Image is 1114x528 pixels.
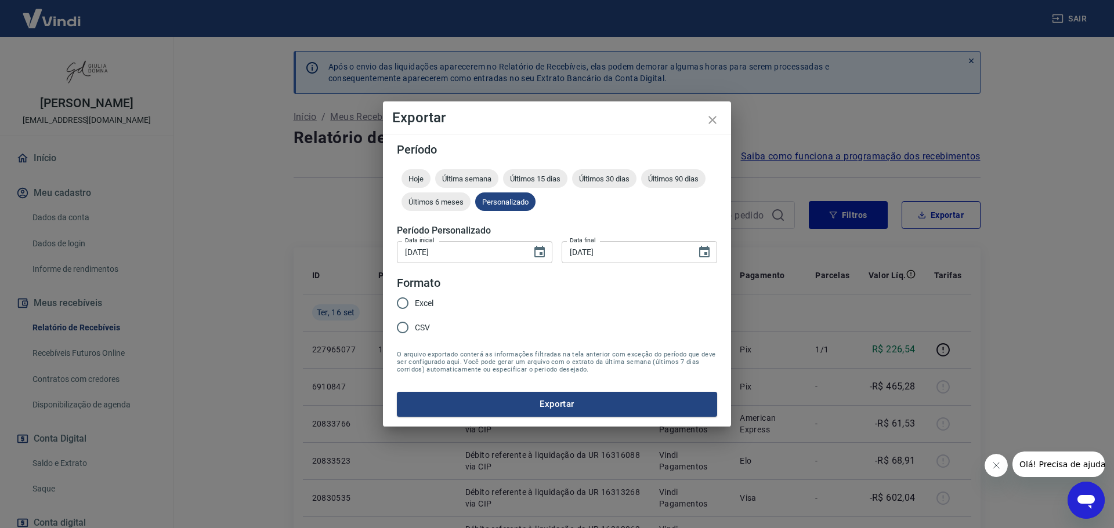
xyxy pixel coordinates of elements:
div: Últimos 15 dias [503,169,567,188]
button: Choose date, selected date is 16 de set de 2025 [528,241,551,264]
div: Últimos 30 dias [572,169,636,188]
h4: Exportar [392,111,722,125]
button: close [699,106,726,134]
div: Hoje [402,169,431,188]
span: Últimos 30 dias [572,174,636,183]
div: Personalizado [475,192,536,211]
div: Última semana [435,169,498,188]
span: Excel [415,297,433,309]
span: CSV [415,322,430,334]
span: Últimos 90 dias [641,174,706,183]
h5: Período [397,144,717,155]
span: Olá! Precisa de ajuda? [7,8,97,17]
span: Personalizado [475,198,536,206]
div: Últimos 6 meses [402,192,471,211]
h5: Período Personalizado [397,225,717,236]
div: Últimos 90 dias [641,169,706,188]
iframe: Fechar mensagem [985,454,1008,477]
button: Choose date, selected date is 16 de set de 2025 [693,241,716,264]
input: DD/MM/YYYY [562,241,688,263]
iframe: Mensagem da empresa [1012,451,1105,477]
label: Data inicial [405,236,435,245]
span: Últimos 15 dias [503,174,567,183]
span: Hoje [402,174,431,183]
input: DD/MM/YYYY [397,241,523,263]
label: Data final [570,236,596,245]
span: Últimos 6 meses [402,198,471,206]
span: Última semana [435,174,498,183]
legend: Formato [397,275,440,292]
button: Exportar [397,392,717,416]
span: O arquivo exportado conterá as informações filtradas na tela anterior com exceção do período que ... [397,351,717,373]
iframe: Botão para abrir a janela de mensagens [1068,482,1105,519]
